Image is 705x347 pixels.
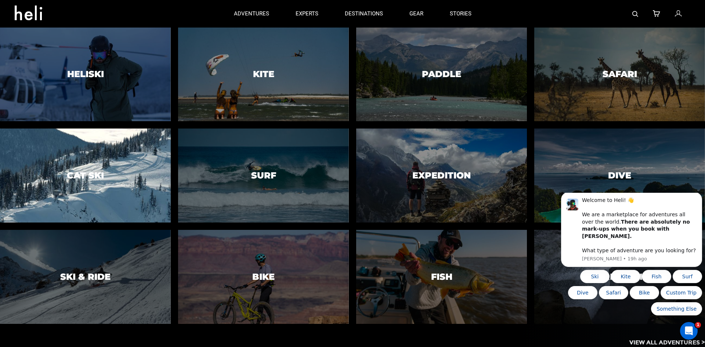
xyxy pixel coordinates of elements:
[296,10,318,18] p: experts
[102,93,144,106] button: Quick reply: Custom Trip
[24,4,138,62] div: Message content
[60,272,111,282] h3: Ski & Ride
[67,171,104,180] h3: Cat Ski
[24,26,132,46] b: There are absolutely no mark-ups when you book with [PERSON_NAME].
[115,77,144,90] button: Quick reply: Surf
[412,171,471,180] h3: Expedition
[67,70,104,79] h3: Heliski
[558,193,705,320] iframe: Intercom notifications message
[629,339,705,347] p: View All Adventures >
[632,11,638,17] img: search-bar-icon.svg
[431,272,452,282] h3: Fish
[10,93,39,106] button: Quick reply: Dive
[534,230,705,324] a: PremiumPremium image
[72,93,101,106] button: Quick reply: Bike
[24,4,138,62] div: Welcome to Heli! 👋 We are a marketplace for adventures all over the world. What type of adventure...
[24,63,138,69] p: Message from Carl, sent 19h ago
[3,77,144,123] div: Quick reply options
[680,322,698,340] iframe: Intercom live chat
[345,10,383,18] p: destinations
[253,70,274,79] h3: Kite
[8,6,20,18] img: Profile image for Carl
[22,77,51,90] button: Quick reply: Ski
[603,70,637,79] h3: Safari
[41,93,70,106] button: Quick reply: Safari
[695,322,701,328] span: 1
[84,77,113,90] button: Quick reply: Fish
[93,109,144,123] button: Quick reply: Something Else
[251,171,276,180] h3: Surf
[53,77,82,90] button: Quick reply: Kite
[252,272,275,282] h3: Bike
[608,171,631,180] h3: Dive
[422,70,461,79] h3: Paddle
[234,10,269,18] p: adventures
